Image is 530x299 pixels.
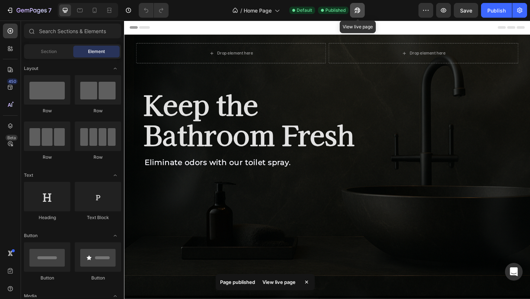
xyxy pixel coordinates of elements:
[24,214,70,221] div: Heading
[240,7,242,14] span: /
[75,154,121,161] div: Row
[6,135,18,141] div: Beta
[258,277,300,287] div: View live page
[139,3,169,18] div: Undo/Redo
[109,230,121,242] span: Toggle open
[244,7,272,14] span: Home Page
[24,232,38,239] span: Button
[311,32,350,38] div: Drop element here
[3,3,55,18] button: 7
[460,7,472,14] span: Save
[75,275,121,281] div: Button
[24,172,33,179] span: Text
[75,108,121,114] div: Row
[24,275,70,281] div: Button
[24,65,38,72] span: Layout
[24,24,121,38] input: Search Sections & Elements
[41,48,57,55] span: Section
[297,7,312,14] span: Default
[220,278,255,286] p: Page published
[505,263,523,281] div: Open Intercom Messenger
[24,154,70,161] div: Row
[20,73,429,141] h2: Keep the Bathroom Fresh
[24,108,70,114] div: Row
[481,3,512,18] button: Publish
[75,214,121,221] div: Text Block
[48,6,52,15] p: 7
[487,7,506,14] div: Publish
[109,169,121,181] span: Toggle open
[22,149,181,159] strong: Eliminate odors with our toilet spray.
[7,78,18,84] div: 450
[109,63,121,74] span: Toggle open
[325,7,346,14] span: Published
[454,3,478,18] button: Save
[124,21,530,299] iframe: Design area
[88,48,105,55] span: Element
